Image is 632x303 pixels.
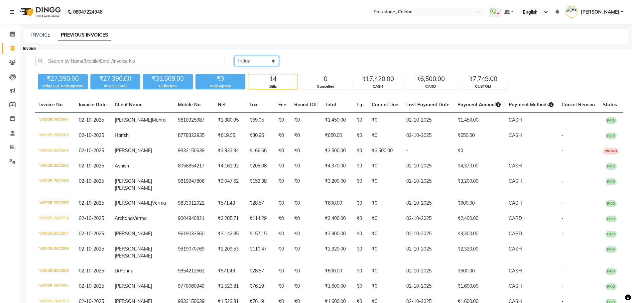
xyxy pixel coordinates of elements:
[115,215,133,221] span: Archana
[245,196,274,211] td: ₹28.57
[245,279,274,294] td: ₹76.19
[321,242,352,263] td: ₹2,320.00
[115,268,120,274] span: Dr
[453,174,505,196] td: ₹3,200.00
[356,102,364,108] span: Tip
[562,148,564,153] span: -
[453,143,505,158] td: ₹0
[31,32,50,38] a: INVOICE
[603,148,619,154] span: UNPAID
[115,163,129,169] span: Ashish
[402,226,453,242] td: 02-10-2025
[402,174,453,196] td: 02-10-2025
[143,83,193,89] div: Collection
[214,158,245,174] td: ₹4,161.92
[79,200,104,206] span: 02-10-2025
[214,279,245,294] td: ₹1,523.81
[605,216,617,222] span: PAID
[562,283,564,289] span: -
[352,263,368,279] td: ₹0
[406,84,455,89] div: CARD
[453,263,505,279] td: ₹600.00
[321,226,352,242] td: ₹3,300.00
[214,226,245,242] td: ₹3,142.85
[174,158,214,174] td: 8056854217
[245,242,274,263] td: ₹110.47
[352,211,368,226] td: ₹0
[321,128,352,143] td: ₹650.00
[605,163,617,170] span: PAID
[274,113,290,128] td: ₹0
[509,215,522,221] span: CARD
[402,211,453,226] td: 02-10-2025
[174,143,214,158] td: 9833150639
[35,196,75,211] td: V/2025-26/2259
[402,263,453,279] td: 02-10-2025
[581,9,619,16] span: [PERSON_NAME]
[174,242,214,263] td: 9819070769
[214,211,245,226] td: ₹2,285.71
[90,83,140,89] div: Invoice Total
[35,143,75,158] td: V/2025-26/2262
[290,226,321,242] td: ₹0
[321,211,352,226] td: ₹2,400.00
[214,174,245,196] td: ₹3,047.62
[509,102,554,108] span: Payment Methods
[352,158,368,174] td: ₹0
[352,174,368,196] td: ₹0
[79,283,104,289] span: 02-10-2025
[352,143,368,158] td: ₹0
[368,242,402,263] td: ₹0
[245,113,274,128] td: ₹69.05
[372,102,398,108] span: Current Due
[562,132,564,138] span: -
[248,84,298,89] div: Bills
[294,102,317,108] span: Round Off
[402,143,453,158] td: -
[509,163,522,169] span: CASH
[562,231,564,237] span: -
[133,215,147,221] span: Verma
[406,102,449,108] span: Last Payment Date
[402,113,453,128] td: 02-10-2025
[453,242,505,263] td: ₹2,320.00
[274,226,290,242] td: ₹0
[368,128,402,143] td: ₹0
[79,231,104,237] span: 02-10-2025
[352,128,368,143] td: ₹0
[35,263,75,279] td: V/2025-26/2255
[274,279,290,294] td: ₹0
[509,268,522,274] span: CASH
[152,117,166,123] span: Mehra
[214,196,245,211] td: ₹571.43
[562,268,564,274] span: -
[174,174,214,196] td: 9819947806
[402,158,453,174] td: 02-10-2025
[174,211,214,226] td: 9004940821
[248,74,298,84] div: 14
[290,158,321,174] td: ₹0
[115,132,129,138] span: Harish
[120,268,133,274] span: Pannu
[35,226,75,242] td: V/2025-26/2257
[509,231,522,237] span: CARD
[245,128,274,143] td: ₹30.95
[38,83,88,89] div: Value (Ex. Redemption)
[245,158,274,174] td: ₹208.08
[174,279,214,294] td: 9770060949
[35,211,75,226] td: V/2025-26/2258
[368,174,402,196] td: ₹0
[290,113,321,128] td: ₹0
[90,74,140,83] div: ₹27,390.00
[35,56,224,66] input: Search by Name/Mobile/Email/Invoice No
[453,158,505,174] td: ₹4,370.00
[453,128,505,143] td: ₹650.00
[290,211,321,226] td: ₹0
[353,74,403,84] div: ₹17,420.00
[79,132,104,138] span: 02-10-2025
[274,263,290,279] td: ₹0
[509,178,522,184] span: CASH
[290,279,321,294] td: ₹0
[214,263,245,279] td: ₹571.43
[35,128,75,143] td: V/2025-26/2263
